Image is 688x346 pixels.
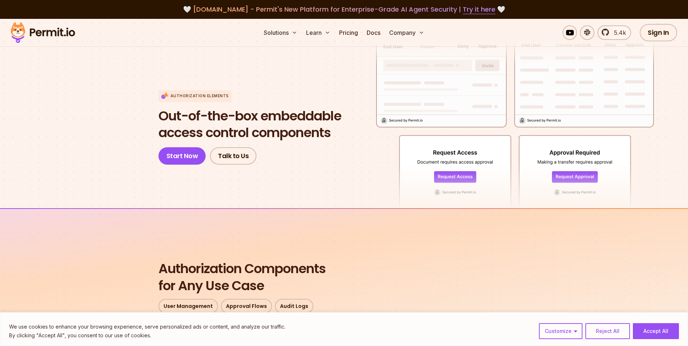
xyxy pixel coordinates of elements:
img: Permit logo [7,20,78,45]
a: User Management [158,299,218,313]
p: Authorization Elements [170,93,228,99]
span: Authorization Components [158,260,530,277]
a: 5.4k [597,25,631,40]
button: Learn [303,25,333,40]
a: Talk to Us [210,147,256,165]
a: Docs [364,25,383,40]
button: Reject All [585,323,630,339]
div: 🤍 🤍 [17,4,671,15]
button: Accept All [633,323,679,339]
p: By clicking "Accept All", you consent to our use of cookies. [9,331,285,340]
button: Solutions [261,25,300,40]
a: Approval Flows [221,299,272,313]
a: Audit Logs [275,299,313,313]
h1: access control components [158,108,341,142]
a: Start Now [158,147,206,165]
span: [DOMAIN_NAME] - Permit's New Platform for Enterprise-Grade AI Agent Security | [193,5,495,14]
h2: for Any Use Case [158,260,530,294]
p: We use cookies to enhance your browsing experience, serve personalized ads or content, and analyz... [9,322,285,331]
a: Pricing [336,25,361,40]
span: Out-of-the-box embeddable [158,108,341,125]
button: Company [386,25,427,40]
span: 5.4k [610,28,626,37]
a: Sign In [640,24,677,41]
a: Try it here [463,5,495,14]
button: Customize [539,323,582,339]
